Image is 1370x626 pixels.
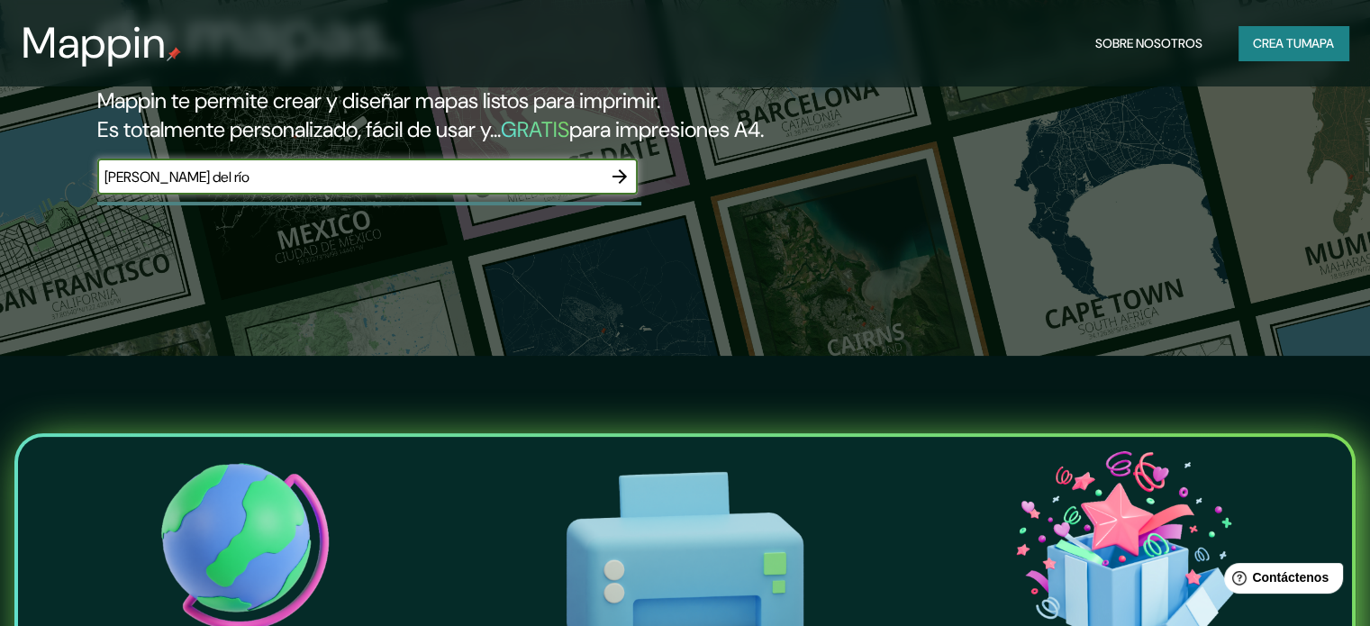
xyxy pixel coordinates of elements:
iframe: Lanzador de widgets de ayuda [1210,556,1350,606]
font: Crea tu [1253,35,1302,51]
button: Sobre nosotros [1088,26,1210,60]
font: Mappin te permite crear y diseñar mapas listos para imprimir. [97,86,660,114]
font: mapa [1302,35,1334,51]
input: Elige tu lugar favorito [97,167,602,187]
font: Sobre nosotros [1095,35,1202,51]
font: Es totalmente personalizado, fácil de usar y... [97,115,501,143]
img: pin de mapeo [167,47,181,61]
button: Crea tumapa [1238,26,1348,60]
font: Mappin [22,14,167,71]
font: GRATIS [501,115,569,143]
font: para impresiones A4. [569,115,764,143]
